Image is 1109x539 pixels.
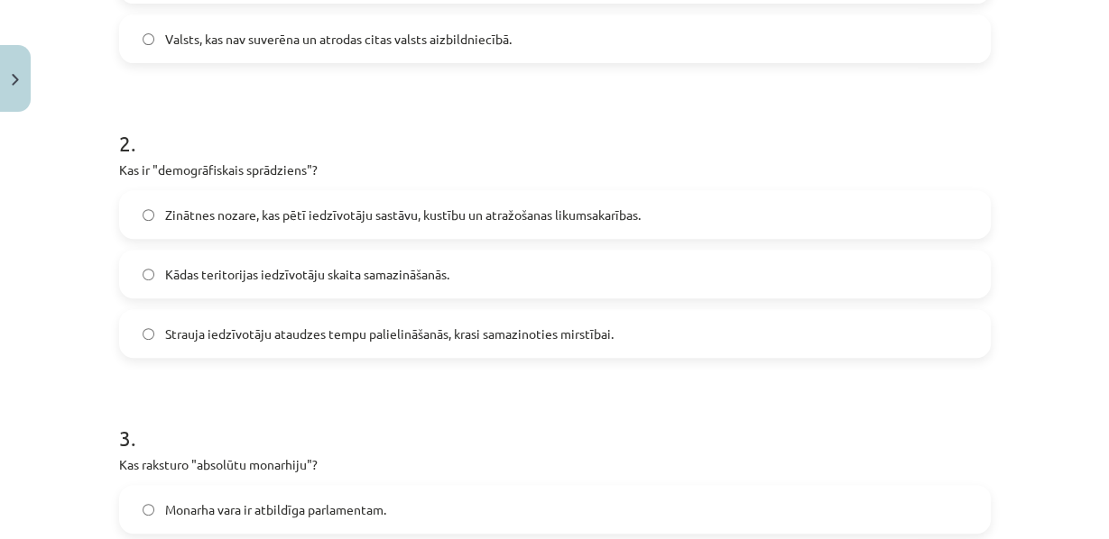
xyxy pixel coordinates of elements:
[165,265,449,284] span: Kādas teritorijas iedzīvotāju skaita samazināšanās.
[165,206,641,224] span: Zinātnes nozare, kas pētī iedzīvotāju sastāvu, kustību un atražošanas likumsakarības.
[143,33,154,45] input: Valsts, kas nav suverēna un atrodas citas valsts aizbildniecībā.
[12,74,19,86] img: icon-close-lesson-0947bae3869378f0d4975bcd49f059093ad1ed9edebbc8119c70593378902aed.svg
[165,30,512,49] span: Valsts, kas nav suverēna un atrodas citas valsts aizbildniecībā.
[143,328,154,340] input: Strauja iedzīvotāju ataudzes tempu palielināšanās, krasi samazinoties mirstībai.
[119,455,991,474] p: Kas raksturo "absolūtu monarhiju"?
[119,160,991,179] p: Kas ir "demogrāfiskais sprādziens"?
[119,99,991,155] h1: 2 .
[143,504,154,516] input: Monarha vara ir atbildīga parlamentam.
[165,324,614,343] span: Strauja iedzīvotāju ataudzes tempu palielināšanās, krasi samazinoties mirstībai.
[143,209,154,221] input: Zinātnes nozare, kas pētī iedzīvotāju sastāvu, kustību un atražošanas likumsakarības.
[119,394,991,450] h1: 3 .
[165,500,386,519] span: Monarha vara ir atbildīga parlamentam.
[143,269,154,280] input: Kādas teritorijas iedzīvotāju skaita samazināšanās.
